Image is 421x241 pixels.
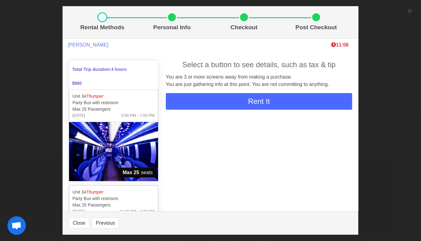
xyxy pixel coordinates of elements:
[71,23,133,32] p: Rental Methods
[72,106,155,112] p: Max 25 Passengers
[86,94,103,99] em: Thumper
[123,169,139,176] strong: Max 25
[92,218,119,229] button: Previous
[331,42,349,47] span: The clock is ticking ⁠— this timer shows how long we'll hold this limo during checkout. If time r...
[69,218,89,229] button: Close
[68,63,159,76] span: Total Trip duration:
[283,23,350,32] p: Post Checkout
[72,81,82,86] b: $860
[86,190,103,194] em: Thumper
[72,93,155,100] p: Unit 34
[138,23,206,32] p: Personal Info
[68,42,108,48] span: [PERSON_NAME]
[72,100,155,106] p: Party Bus with restroom
[119,208,155,214] span: 11:00 PM - 1:00 AM
[72,112,85,119] span: [DATE]
[72,202,155,208] p: Max 25 Passengers
[211,23,278,32] p: Checkout
[119,168,157,178] span: seats
[121,112,154,119] span: 5:00 PM - 7:00 PM
[166,93,352,110] button: Rent It
[72,208,85,214] span: [DATE]
[331,42,349,47] b: 11:08
[7,216,26,235] a: Open chat
[166,59,352,70] div: Select a button to see details, such as tax & tip
[248,97,270,105] span: Rent It
[69,122,158,181] img: 34%2002.jpg
[72,189,155,195] p: Unit 34
[72,195,155,202] p: Party Bus with restroom
[111,67,127,72] span: 4 hours
[166,73,352,81] p: You are 3 or more screens away from making a purchase.
[166,81,352,88] p: You are just gathering info at this point. You are not committing to anything.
